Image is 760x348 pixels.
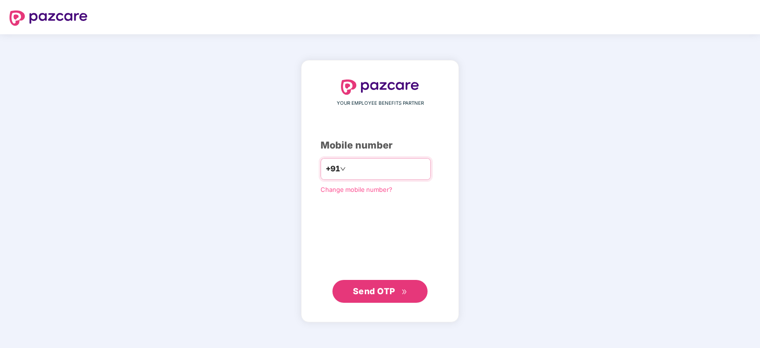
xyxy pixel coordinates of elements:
[340,166,346,172] span: down
[353,286,395,296] span: Send OTP
[10,10,88,26] img: logo
[341,80,419,95] img: logo
[401,289,408,295] span: double-right
[326,163,340,175] span: +91
[332,280,428,303] button: Send OTPdouble-right
[321,138,439,153] div: Mobile number
[321,186,392,193] a: Change mobile number?
[337,99,424,107] span: YOUR EMPLOYEE BENEFITS PARTNER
